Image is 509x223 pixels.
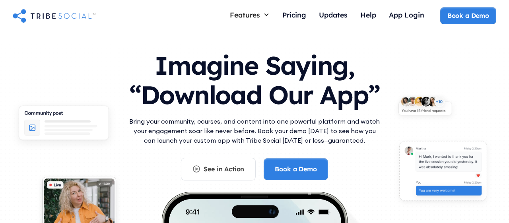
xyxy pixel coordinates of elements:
a: Book a Demo [264,158,328,180]
a: Book a Demo [440,7,496,24]
div: Updates [319,10,348,19]
a: Updates [313,7,354,24]
div: Features [230,10,260,19]
div: Features [223,7,276,22]
a: Help [354,7,383,24]
a: Pricing [276,7,313,24]
img: An illustration of New friends requests [392,92,458,123]
div: See in Action [204,165,244,173]
a: home [13,8,95,23]
img: An illustration of chat [392,136,494,209]
p: Bring your community, courses, and content into one powerful platform and watch your engagement s... [127,116,382,145]
div: Help [360,10,376,19]
div: App Login [389,10,424,19]
h1: Imagine Saying, “Download Our App” [127,43,382,113]
a: See in Action [181,158,256,180]
img: An illustration of Community Feed [10,100,117,151]
a: App Login [383,7,431,24]
div: Pricing [282,10,306,19]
